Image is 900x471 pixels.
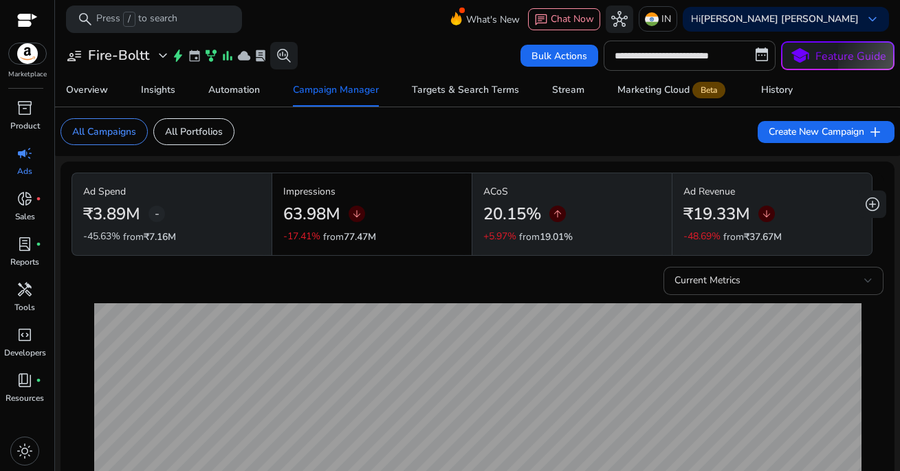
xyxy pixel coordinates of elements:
p: Ads [17,165,32,177]
div: History [761,85,793,95]
span: code_blocks [17,327,33,343]
span: bolt [171,49,185,63]
span: expand_more [155,47,171,64]
p: from [519,230,573,244]
p: Press to search [96,12,177,27]
span: arrow_downward [761,208,772,219]
span: add [867,124,883,140]
img: amazon.svg [9,43,46,64]
span: event [188,49,201,63]
p: Impressions [283,184,461,199]
span: fiber_manual_record [36,196,41,201]
div: Automation [208,85,260,95]
p: -48.69% [683,232,721,241]
h2: 63.98M [283,204,340,224]
p: -17.41% [283,232,320,241]
span: book_4 [17,372,33,388]
span: ₹7.16M [144,230,176,243]
h2: ₹19.33M [683,204,750,224]
button: add_circle [859,190,886,218]
p: Resources [6,392,44,404]
span: Current Metrics [674,274,740,287]
span: Bulk Actions [531,49,587,63]
span: add_circle [864,196,881,212]
span: arrow_downward [351,208,362,219]
span: What's New [466,8,520,32]
p: Feature Guide [815,48,886,65]
span: school [790,46,810,66]
h3: Fire-Boltt [88,47,149,64]
span: ₹37.67M [744,230,782,243]
span: inventory_2 [17,100,33,116]
p: Marketplace [8,69,47,80]
p: from [323,230,376,244]
span: lab_profile [17,236,33,252]
span: 19.01% [540,230,573,243]
span: - [155,206,160,222]
div: Overview [66,85,108,95]
p: Developers [4,347,46,359]
span: cloud [237,49,251,63]
div: Targets & Search Terms [412,85,519,95]
button: Bulk Actions [520,45,598,67]
button: search_insights [270,42,298,69]
button: hub [606,6,633,33]
span: hub [611,11,628,28]
span: fiber_manual_record [36,241,41,247]
p: All Portfolios [165,124,223,139]
div: Marketing Cloud [617,85,728,96]
h2: ₹3.89M [83,204,140,224]
p: Ad Spend [83,184,261,199]
button: chatChat Now [528,8,600,30]
p: +5.97% [483,232,516,241]
p: Ad Revenue [683,184,861,199]
p: IN [661,7,671,31]
p: Hi [691,14,859,24]
p: Tools [14,301,35,314]
span: Beta [692,82,725,98]
span: campaign [17,145,33,162]
b: [PERSON_NAME] [PERSON_NAME] [701,12,859,25]
span: bar_chart [221,49,234,63]
p: All Campaigns [72,124,136,139]
p: Reports [10,256,39,268]
div: Campaign Manager [293,85,379,95]
p: -45.63% [83,232,120,241]
p: Product [10,120,40,132]
span: light_mode [17,443,33,459]
p: ACoS [483,184,661,199]
span: fiber_manual_record [36,377,41,383]
span: user_attributes [66,47,83,64]
span: search_insights [276,47,292,64]
span: keyboard_arrow_down [864,11,881,28]
span: 77.47M [344,230,376,243]
p: Sales [15,210,35,223]
span: lab_profile [254,49,267,63]
button: Create New Campaignadd [758,121,894,143]
img: in.svg [645,12,659,26]
button: schoolFeature Guide [781,41,894,70]
div: Stream [552,85,584,95]
span: handyman [17,281,33,298]
span: / [123,12,135,27]
span: Chat Now [551,12,594,25]
p: from [723,230,782,244]
span: chat [534,13,548,27]
span: family_history [204,49,218,63]
span: Create New Campaign [769,124,883,140]
p: from [123,230,176,244]
span: arrow_upward [552,208,563,219]
div: Insights [141,85,175,95]
h2: 20.15% [483,204,541,224]
span: donut_small [17,190,33,207]
span: search [77,11,94,28]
